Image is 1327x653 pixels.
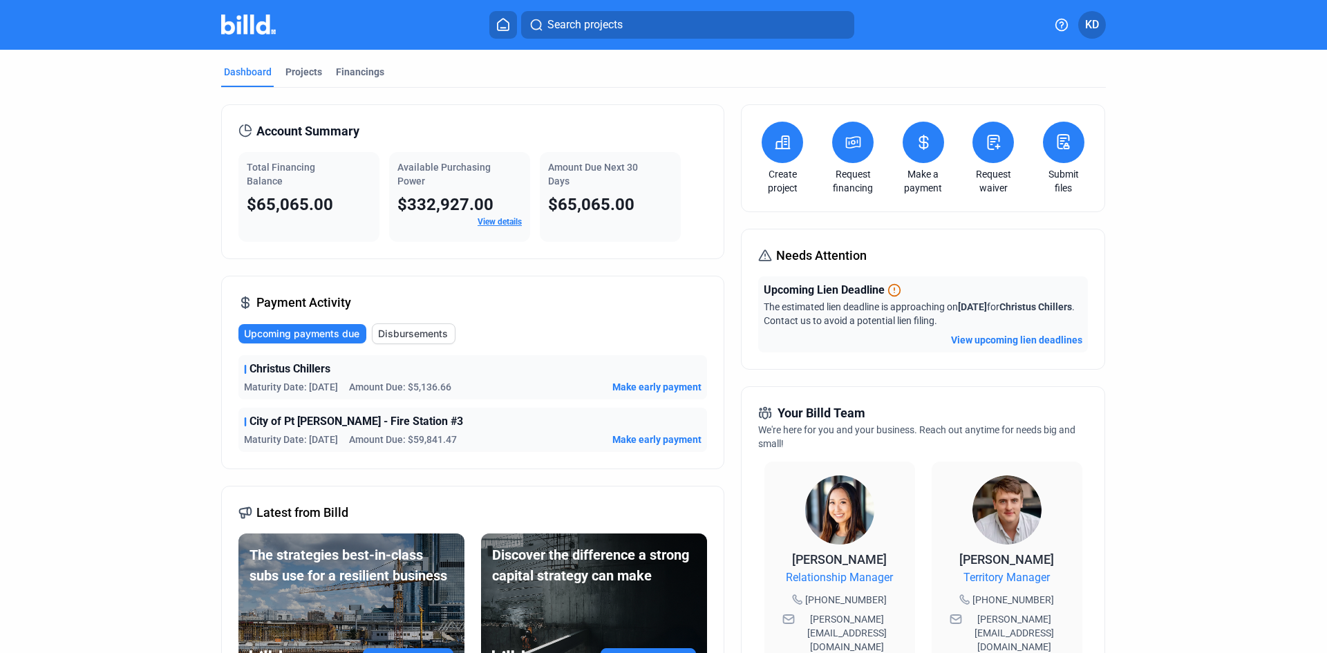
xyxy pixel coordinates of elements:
span: $65,065.00 [548,195,634,214]
span: Available Purchasing Power [397,162,491,187]
a: Request financing [829,167,877,195]
div: The strategies best-in-class subs use for a resilient business [250,545,453,586]
span: Payment Activity [256,293,351,312]
span: Upcoming payments due [244,327,359,341]
span: Search projects [547,17,623,33]
span: Upcoming Lien Deadline [764,282,885,299]
button: KD [1078,11,1106,39]
span: KD [1085,17,1099,33]
span: Your Billd Team [778,404,865,423]
img: Relationship Manager [805,475,874,545]
a: Make a payment [899,167,948,195]
a: View details [478,217,522,227]
span: Total Financing Balance [247,162,315,187]
span: Territory Manager [963,569,1050,586]
span: [PERSON_NAME] [959,552,1054,567]
button: Search projects [521,11,854,39]
span: Relationship Manager [786,569,893,586]
span: Maturity Date: [DATE] [244,433,338,446]
div: Dashboard [224,65,272,79]
a: Submit files [1039,167,1088,195]
span: We're here for you and your business. Reach out anytime for needs big and small! [758,424,1075,449]
span: Account Summary [256,122,359,141]
span: The estimated lien deadline is approaching on for . Contact us to avoid a potential lien filing. [764,301,1075,326]
button: Disbursements [372,323,455,344]
span: City of Pt [PERSON_NAME] - Fire Station #3 [250,413,463,430]
span: Maturity Date: [DATE] [244,380,338,394]
span: [PHONE_NUMBER] [972,593,1054,607]
span: $332,927.00 [397,195,493,214]
div: Financings [336,65,384,79]
div: Projects [285,65,322,79]
span: [PHONE_NUMBER] [805,593,887,607]
button: Make early payment [612,433,702,446]
span: $65,065.00 [247,195,333,214]
img: Billd Company Logo [221,15,276,35]
span: Amount Due: $5,136.66 [349,380,451,394]
div: Discover the difference a strong capital strategy can make [492,545,696,586]
button: Upcoming payments due [238,324,366,343]
span: Needs Attention [776,246,867,265]
span: Christus Chillers [250,361,330,377]
span: Latest from Billd [256,503,348,522]
button: View upcoming lien deadlines [951,333,1082,347]
span: Christus Chillers [999,301,1072,312]
a: Create project [758,167,807,195]
a: Request waiver [969,167,1017,195]
img: Territory Manager [972,475,1042,545]
span: Amount Due Next 30 Days [548,162,638,187]
button: Make early payment [612,380,702,394]
span: Disbursements [378,327,448,341]
span: Amount Due: $59,841.47 [349,433,457,446]
span: [PERSON_NAME] [792,552,887,567]
span: [DATE] [958,301,987,312]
